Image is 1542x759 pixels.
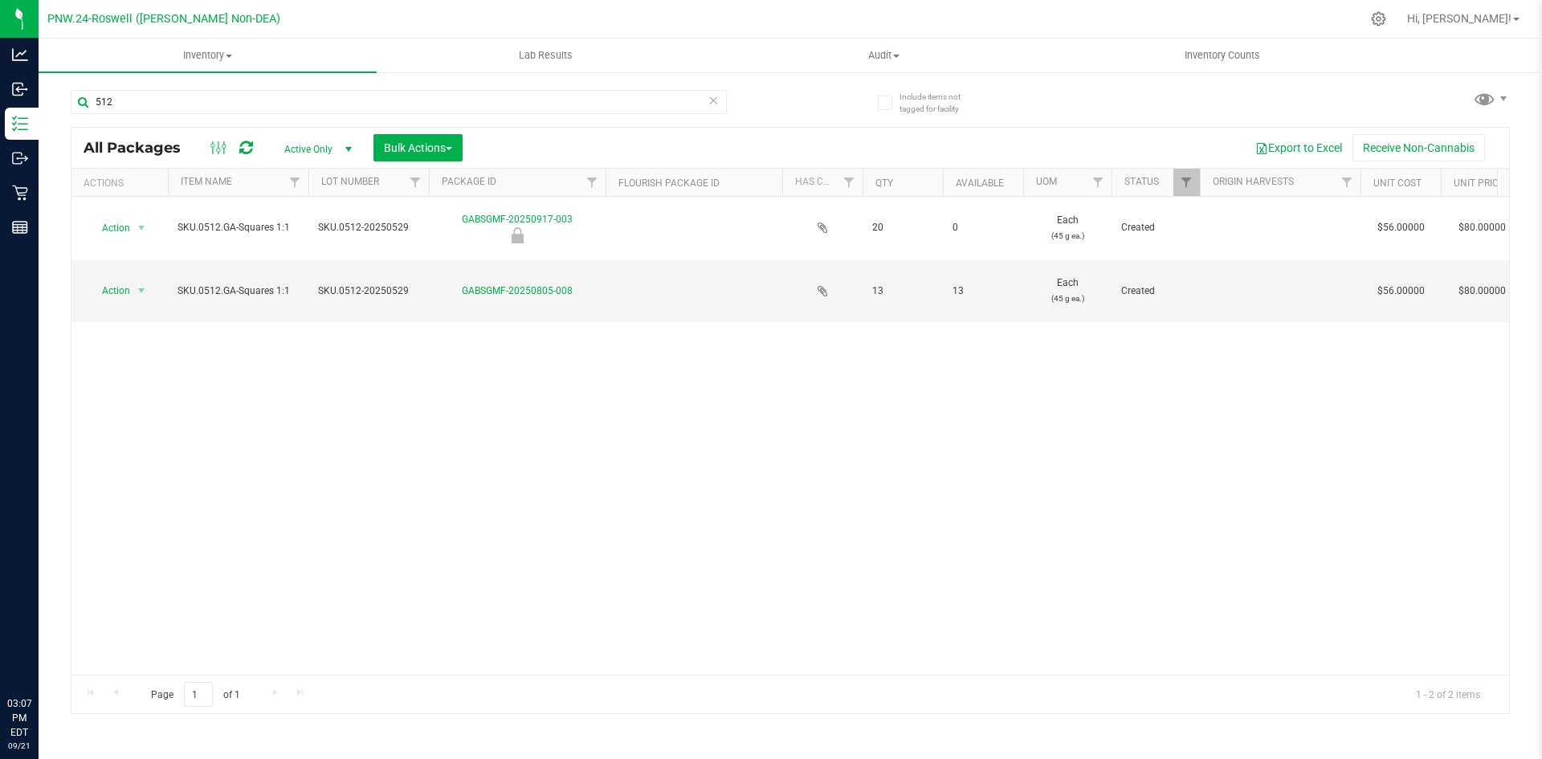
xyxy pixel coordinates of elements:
span: 13 [953,284,1014,299]
span: 20 [872,220,933,235]
p: (45 g ea.) [1033,228,1102,243]
a: Package ID [442,176,496,187]
a: Available [956,178,1004,189]
a: Unit Cost [1373,178,1422,189]
span: Created [1121,284,1190,299]
span: SKU.0512.GA-Squares 1:1 [177,284,299,299]
span: Each [1033,275,1102,306]
span: select [132,217,152,239]
span: 0 [953,220,1014,235]
a: Lab Results [377,39,715,72]
span: Bulk Actions [384,141,452,154]
a: Item Name [181,176,232,187]
a: GABSGMF-20250805-008 [462,285,573,296]
span: Inventory Counts [1163,48,1282,63]
span: SKU.0512.GA-Squares 1:1 [177,220,299,235]
inline-svg: Retail [12,185,28,201]
a: Origin Harvests [1213,176,1294,187]
span: Clear [708,90,719,111]
span: SKU.0512-20250529 [318,220,419,235]
span: 13 [872,284,933,299]
span: Include items not tagged for facility [899,91,980,115]
iframe: Resource center [16,630,64,679]
a: UOM [1036,176,1057,187]
span: Page of 1 [137,682,253,707]
button: Receive Non-Cannabis [1352,134,1485,161]
span: 1 - 2 of 2 items [1403,682,1493,706]
td: $56.00000 [1360,260,1441,323]
span: Each [1033,213,1102,243]
input: 1 [184,682,213,707]
span: SKU.0512-20250529 [318,284,419,299]
span: select [132,280,152,302]
span: Hi, [PERSON_NAME]! [1407,12,1511,25]
p: (45 g ea.) [1033,291,1102,306]
a: GABSGMF-20250917-003 [462,214,573,225]
p: 03:07 PM EDT [7,696,31,740]
inline-svg: Inventory [12,116,28,132]
a: Filter [1334,169,1360,196]
a: Filter [282,169,308,196]
a: Unit Price [1454,178,1504,189]
a: Audit [715,39,1053,72]
td: $56.00000 [1360,197,1441,260]
button: Bulk Actions [373,134,463,161]
a: Filter [402,169,429,196]
th: Has COA [782,169,863,197]
span: Lab Results [497,48,594,63]
div: Manage settings [1369,11,1389,27]
input: Search Package ID, Item Name, SKU, Lot or Part Number... [71,90,727,114]
a: Filter [579,169,606,196]
span: Action [88,280,131,302]
a: Filter [1085,169,1112,196]
button: Export to Excel [1245,134,1352,161]
a: Status [1124,176,1159,187]
div: Actions [84,178,161,189]
a: Lot Number [321,176,379,187]
a: Filter [836,169,863,196]
a: Flourish Package ID [618,178,720,189]
p: 09/21 [7,740,31,752]
span: Action [88,217,131,239]
a: Filter [1173,169,1200,196]
a: Inventory Counts [1054,39,1392,72]
span: Inventory [39,48,377,63]
span: $80.00000 [1450,216,1514,239]
span: PNW.24-Roswell ([PERSON_NAME] Non-DEA) [47,12,280,26]
span: Created [1121,220,1190,235]
a: Inventory [39,39,377,72]
span: All Packages [84,139,197,157]
inline-svg: Analytics [12,47,28,63]
inline-svg: Inbound [12,81,28,97]
span: $80.00000 [1450,280,1514,303]
a: Qty [875,178,893,189]
inline-svg: Outbound [12,150,28,166]
inline-svg: Reports [12,219,28,235]
div: Newly Received [426,227,608,243]
span: Audit [716,48,1052,63]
